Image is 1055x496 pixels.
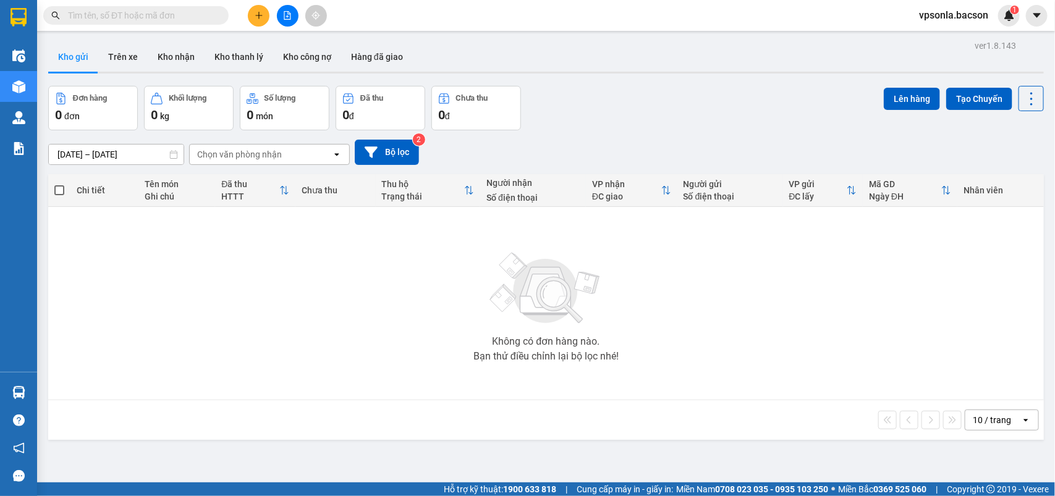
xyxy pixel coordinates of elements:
div: Số điện thoại [684,191,777,201]
button: Khối lượng0kg [144,86,234,130]
img: logo-vxr [11,8,27,27]
div: Đã thu [221,179,279,189]
span: ⚪️ [831,487,835,492]
div: Trạng thái [382,191,464,201]
div: Mã GD [869,179,941,189]
span: vpsonla.bacson [909,7,998,23]
div: ĐC lấy [789,191,847,201]
span: đ [349,111,354,121]
span: Hỗ trợ kỹ thuật: [444,482,556,496]
div: VP nhận [592,179,661,189]
sup: 2 [413,133,425,146]
div: Ghi chú [145,191,210,201]
div: Chưa thu [456,94,488,103]
th: Toggle SortBy [863,174,957,207]
button: Số lượng0món [240,86,329,130]
span: question-circle [13,414,25,426]
span: | [936,482,938,496]
span: đơn [64,111,80,121]
sup: 1 [1011,6,1019,14]
div: Chưa thu [302,185,370,195]
div: Thu hộ [382,179,464,189]
div: Số điện thoại [486,193,580,203]
div: 10 / trang [973,414,1011,426]
div: Tên món [145,179,210,189]
span: file-add [283,11,292,20]
svg: open [1021,415,1031,425]
span: kg [160,111,169,121]
button: plus [248,5,269,27]
span: đ [445,111,450,121]
th: Toggle SortBy [376,174,480,207]
div: Người nhận [486,178,580,188]
span: 1 [1012,6,1017,14]
span: 0 [151,107,158,122]
span: | [566,482,567,496]
span: notification [13,442,25,454]
div: Chọn văn phòng nhận [197,148,282,161]
button: caret-down [1026,5,1048,27]
img: warehouse-icon [12,49,25,62]
div: VP gửi [789,179,847,189]
strong: 0369 525 060 [873,484,926,494]
button: Tạo Chuyến [946,88,1012,110]
div: HTTT [221,191,279,201]
span: 0 [247,107,253,122]
button: Kho công nợ [273,42,341,72]
div: Không có đơn hàng nào. [492,337,600,347]
img: solution-icon [12,142,25,155]
th: Toggle SortBy [783,174,863,207]
div: Số lượng [265,94,296,103]
img: warehouse-icon [12,80,25,93]
button: Lên hàng [884,88,940,110]
button: Đã thu0đ [336,86,425,130]
span: 0 [55,107,62,122]
svg: open [332,149,342,159]
div: Đã thu [360,94,383,103]
button: Kho thanh lý [205,42,273,72]
div: Bạn thử điều chỉnh lại bộ lọc nhé! [473,351,619,361]
button: file-add [277,5,299,27]
span: caret-down [1032,10,1043,21]
span: search [51,11,60,20]
button: Chưa thu0đ [431,86,521,130]
span: plus [255,11,263,20]
button: Hàng đã giao [341,42,413,72]
button: Bộ lọc [355,140,419,165]
span: 0 [342,107,349,122]
span: Miền Nam [676,482,828,496]
div: ĐC giao [592,191,661,201]
span: Cung cấp máy in - giấy in: [577,482,673,496]
button: Kho nhận [148,42,205,72]
span: món [256,111,273,121]
img: warehouse-icon [12,386,25,399]
img: svg+xml;base64,PHN2ZyBjbGFzcz0ibGlzdC1wbHVnX19zdmciIHhtbG5zPSJodHRwOi8vd3d3LnczLm9yZy8yMDAwL3N2Zy... [484,245,608,332]
div: Người gửi [684,179,777,189]
button: Kho gửi [48,42,98,72]
img: warehouse-icon [12,111,25,124]
button: Trên xe [98,42,148,72]
button: Đơn hàng0đơn [48,86,138,130]
input: Tìm tên, số ĐT hoặc mã đơn [68,9,214,22]
div: Đơn hàng [73,94,107,103]
div: Chi tiết [77,185,132,195]
span: 0 [438,107,445,122]
div: Khối lượng [169,94,206,103]
span: copyright [986,485,995,494]
div: Ngày ĐH [869,191,941,201]
input: Select a date range. [49,145,184,164]
span: message [13,470,25,482]
span: aim [311,11,320,20]
th: Toggle SortBy [586,174,677,207]
div: ver 1.8.143 [975,39,1016,53]
img: icon-new-feature [1004,10,1015,21]
strong: 1900 633 818 [503,484,556,494]
span: Miền Bắc [838,482,926,496]
div: Nhân viên [964,185,1038,195]
button: aim [305,5,327,27]
th: Toggle SortBy [215,174,295,207]
strong: 0708 023 035 - 0935 103 250 [715,484,828,494]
